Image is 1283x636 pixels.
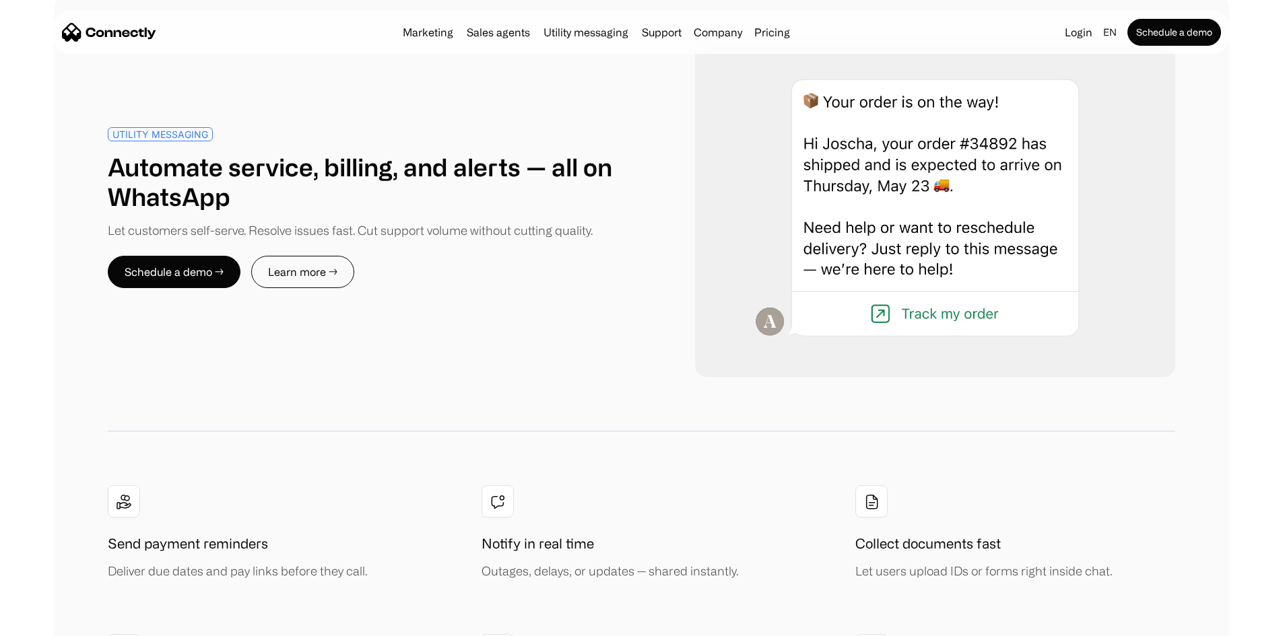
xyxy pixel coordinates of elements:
div: Let customers self-serve. Resolve issues fast. Cut support volume without cutting quality. [108,221,593,240]
div: Deliver due dates and pay links before they call. [108,562,367,580]
a: Schedule a demo [1127,19,1221,46]
a: Utility messaging [538,27,634,38]
a: Sales agents [461,27,535,38]
div: Outages, delays, or updates — shared instantly. [482,562,738,580]
h1: Send payment reminders [108,534,268,554]
div: Let users upload IDs or forms right inside chat. [855,562,1112,580]
h1: Collect documents fast [855,534,1001,554]
a: Learn more → [251,256,354,288]
div: UTILITY MESSAGING [112,129,208,139]
a: Pricing [749,27,795,38]
div: Company [694,23,742,42]
a: home [62,22,156,42]
a: Marketing [397,27,459,38]
ul: Language list [27,612,81,631]
h1: Automate service, billing, and alerts — all on WhatsApp [108,152,642,210]
aside: Language selected: English [13,611,81,631]
div: Company [690,23,746,42]
a: Schedule a demo → [108,256,240,288]
h1: Notify in real time [482,534,594,554]
a: Login [1059,23,1098,42]
a: Support [636,27,687,38]
div: en [1098,23,1125,42]
div: en [1103,23,1117,42]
